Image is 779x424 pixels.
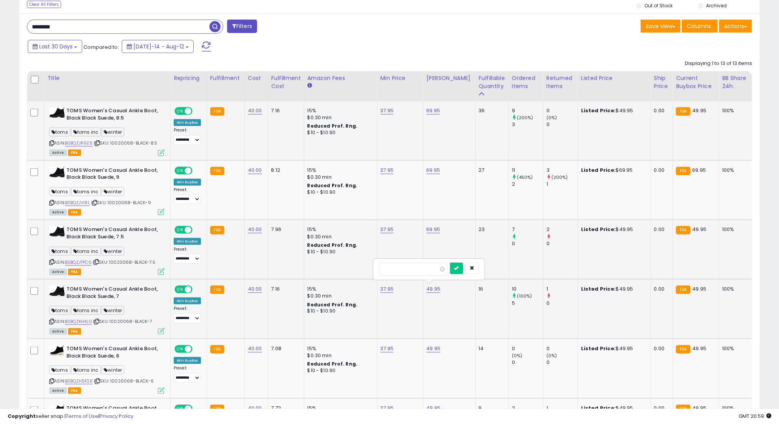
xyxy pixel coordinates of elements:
span: | SKU: 10020068-BLACK-6 [94,378,154,384]
div: ASIN: [49,107,164,155]
div: Ship Price [654,74,669,90]
a: 69.95 [427,226,440,233]
b: Reduced Prof. Rng. [307,361,358,367]
span: FBA [68,328,81,335]
span: OFF [191,346,204,353]
div: Preset: [174,247,201,264]
b: Reduced Prof. Rng. [307,182,358,189]
div: 7.08 [271,345,298,352]
div: $10 - $10.90 [307,189,371,196]
img: 31l15u0FlBL._SL40_.jpg [49,167,65,178]
div: $49.95 [581,345,645,352]
div: 1 [546,286,578,293]
b: Listed Price: [581,226,616,233]
div: 0.00 [654,107,667,114]
span: OFF [191,227,204,233]
b: TOMS Women's Casual Ankle Boot, Black Black Suede, 7 [66,286,160,302]
button: Last 30 Days [28,40,82,53]
span: | SKU: 10020068-BLACK-7 [93,318,152,324]
div: $69.95 [581,167,645,174]
span: ON [175,286,185,293]
a: 49.95 [427,345,441,353]
img: 31l15u0FlBL._SL40_.jpg [49,226,65,237]
small: FBA [210,345,224,354]
span: 49.95 [693,226,707,233]
span: 49.95 [693,285,707,293]
small: FBA [210,286,224,294]
span: toms inc [71,187,101,196]
span: ON [175,346,185,353]
span: OFF [191,167,204,174]
div: [PERSON_NAME] [427,74,472,82]
a: 40.00 [248,345,262,353]
div: 0.00 [654,286,667,293]
div: Preset: [174,366,201,383]
div: Fulfillment [210,74,241,82]
a: 37.95 [380,166,394,174]
b: Listed Price: [581,107,616,114]
div: 0 [546,300,578,307]
div: 2 [546,226,578,233]
div: 0 [546,107,578,114]
div: 27 [479,167,503,174]
div: 0.00 [654,167,667,174]
span: All listings currently available for purchase on Amazon [49,269,67,275]
small: (450%) [517,174,533,180]
span: winter [101,247,124,256]
span: toms [49,366,70,374]
a: B0BQZJTPC6 [65,259,91,266]
a: 37.95 [380,226,394,233]
div: 0 [512,359,543,366]
a: 37.95 [380,345,394,353]
div: ASIN: [49,345,164,393]
button: Save View [641,20,681,33]
span: winter [101,306,124,315]
span: All listings currently available for purchase on Amazon [49,328,67,335]
div: Win BuyBox [174,357,201,364]
small: FBA [676,226,690,234]
div: $49.95 [581,107,645,114]
div: 7 [512,226,543,233]
div: 9 [512,107,543,114]
a: 37.95 [380,285,394,293]
div: $0.30 min [307,233,371,240]
div: 15% [307,286,371,293]
label: Archived [706,2,727,9]
a: 49.95 [427,285,441,293]
div: 100% [722,167,747,174]
div: Returned Items [546,74,575,90]
span: FBA [68,387,81,394]
small: (0%) [512,353,523,359]
span: winter [101,187,124,196]
small: FBA [676,107,690,116]
span: All listings currently available for purchase on Amazon [49,209,67,216]
a: B0BQZH5KSR [65,378,93,384]
span: toms [49,128,70,136]
small: (200%) [517,115,533,121]
small: FBA [210,167,224,175]
div: Amazon Fees [307,74,374,82]
b: TOMS Women's Casual Ankle Boot, Black Black Suede, 7.5 [66,226,160,242]
div: seller snap | | [8,413,133,420]
b: TOMS Women's Casual Ankle Boot, Black Black Suede, 6 [66,345,160,361]
img: 31l15u0FlBL._SL40_.jpg [49,107,65,118]
span: Last 30 Days [39,43,73,50]
a: B0BQZKHXLG [65,318,92,325]
span: ON [175,227,185,233]
div: Title [47,74,167,82]
div: Win BuyBox [174,298,201,304]
div: 0 [546,345,578,352]
span: 49.95 [693,107,707,114]
div: $10 - $10.90 [307,130,371,136]
span: toms inc [71,247,101,256]
strong: Copyright [8,412,36,420]
span: FBA [68,150,81,156]
span: winter [101,366,124,374]
img: 31OzH0P-uoL._SL40_.jpg [49,345,65,356]
a: B0BQZJV18L [65,200,90,206]
div: 7.16 [271,107,298,114]
span: ON [175,167,185,174]
small: FBA [676,345,690,354]
div: 14 [479,345,503,352]
span: All listings currently available for purchase on Amazon [49,150,67,156]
